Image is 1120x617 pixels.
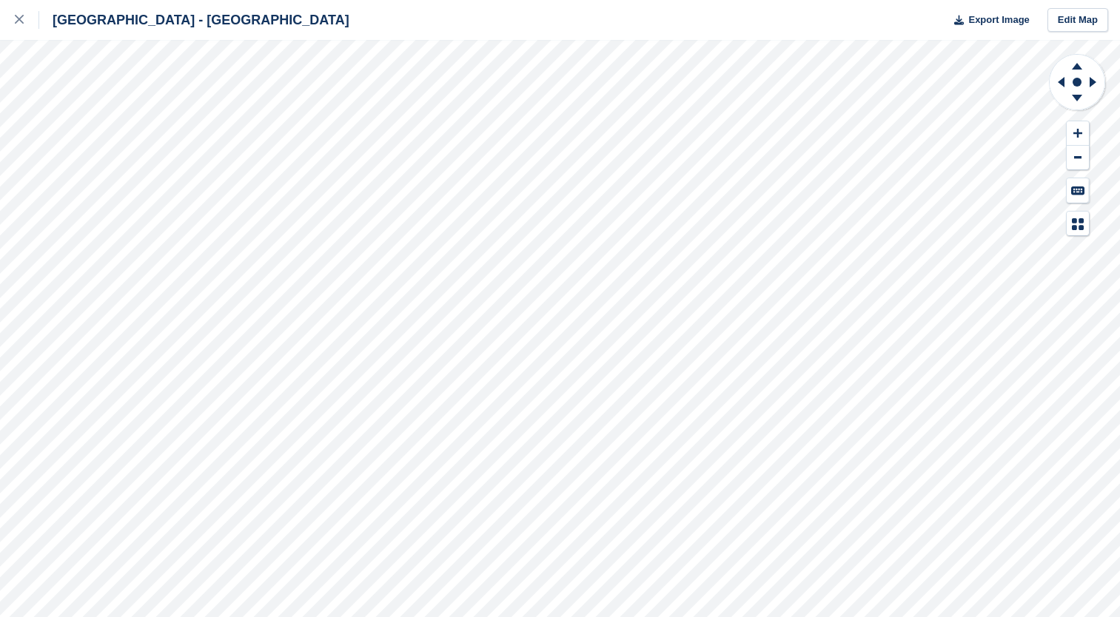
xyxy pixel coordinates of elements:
[1067,178,1089,203] button: Keyboard Shortcuts
[1047,8,1108,33] a: Edit Map
[1067,121,1089,146] button: Zoom In
[968,13,1029,27] span: Export Image
[39,11,349,29] div: [GEOGRAPHIC_DATA] - [GEOGRAPHIC_DATA]
[945,8,1030,33] button: Export Image
[1067,212,1089,236] button: Map Legend
[1067,146,1089,170] button: Zoom Out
